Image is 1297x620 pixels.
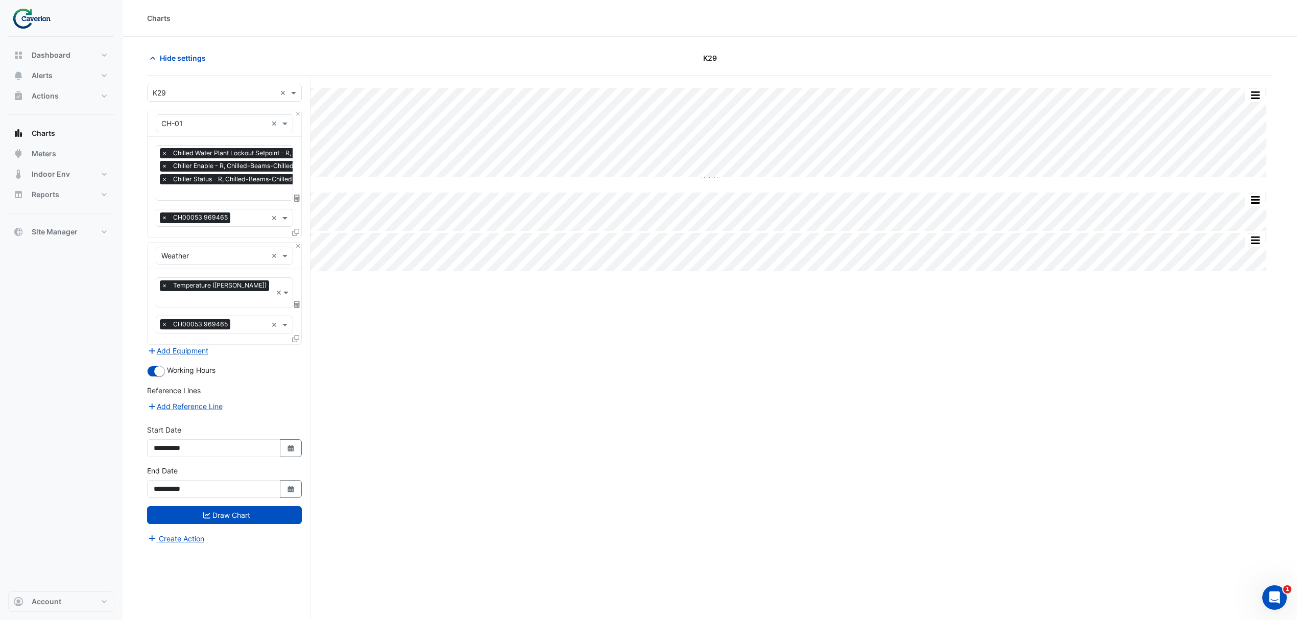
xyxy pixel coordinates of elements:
[147,506,302,524] button: Draw Chart
[32,169,70,179] span: Indoor Env
[293,300,302,309] span: Choose Function
[32,50,70,60] span: Dashboard
[32,149,56,159] span: Meters
[286,485,296,493] fa-icon: Select Date
[13,227,23,237] app-icon: Site Manager
[271,319,280,330] span: Clear
[276,287,282,298] span: Clear
[32,227,78,237] span: Site Manager
[13,149,23,159] app-icon: Meters
[147,465,178,476] label: End Date
[160,174,169,184] span: ×
[171,280,269,291] span: Temperature (Celcius)
[271,118,280,129] span: Clear
[147,533,205,544] button: Create Action
[8,45,114,65] button: Dashboard
[1283,585,1291,593] span: 1
[13,91,23,101] app-icon: Actions
[8,65,114,86] button: Alerts
[32,70,53,81] span: Alerts
[167,366,215,374] span: Working Hours
[147,13,171,23] div: Charts
[160,148,169,158] span: ×
[13,189,23,200] app-icon: Reports
[171,161,341,171] span: Chiller Enable - R, Chilled-Beams-Chilled-Water-System
[13,128,23,138] app-icon: Charts
[160,280,169,291] span: ×
[147,49,212,67] button: Hide settings
[147,424,181,435] label: Start Date
[1262,585,1287,610] iframe: Intercom live chat
[8,222,114,242] button: Site Manager
[295,110,301,117] button: Close
[1245,89,1265,102] button: More Options
[160,161,169,171] span: ×
[292,335,299,343] span: Clone Favourites and Tasks from this Equipment to other Equipment
[171,319,230,329] span: CH00053 969465
[8,123,114,144] button: Charts
[32,91,59,101] span: Actions
[292,228,299,236] span: Clone Favourites and Tasks from this Equipment to other Equipment
[271,212,280,223] span: Clear
[13,50,23,60] app-icon: Dashboard
[171,212,230,223] span: CH00053 969465
[286,444,296,452] fa-icon: Select Date
[8,86,114,106] button: Actions
[32,597,61,607] span: Account
[703,53,717,63] span: K29
[32,189,59,200] span: Reports
[171,148,407,158] span: Chilled Water Plant Lockout Setpoint - R, Chilled-Beams-Chilled-Water-System
[171,174,340,184] span: Chiller Status - R, Chilled-Beams-Chilled-Water-System
[271,250,280,261] span: Clear
[8,591,114,612] button: Account
[8,144,114,164] button: Meters
[160,319,169,329] span: ×
[147,385,201,396] label: Reference Lines
[147,345,209,356] button: Add Equipment
[8,164,114,184] button: Indoor Env
[295,243,301,249] button: Close
[1245,234,1265,247] button: More Options
[293,194,302,202] span: Choose Function
[280,87,289,98] span: Clear
[147,400,223,412] button: Add Reference Line
[32,128,55,138] span: Charts
[8,184,114,205] button: Reports
[13,169,23,179] app-icon: Indoor Env
[160,212,169,223] span: ×
[1245,194,1265,206] button: More Options
[160,53,206,63] span: Hide settings
[13,70,23,81] app-icon: Alerts
[12,8,58,29] img: Company Logo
